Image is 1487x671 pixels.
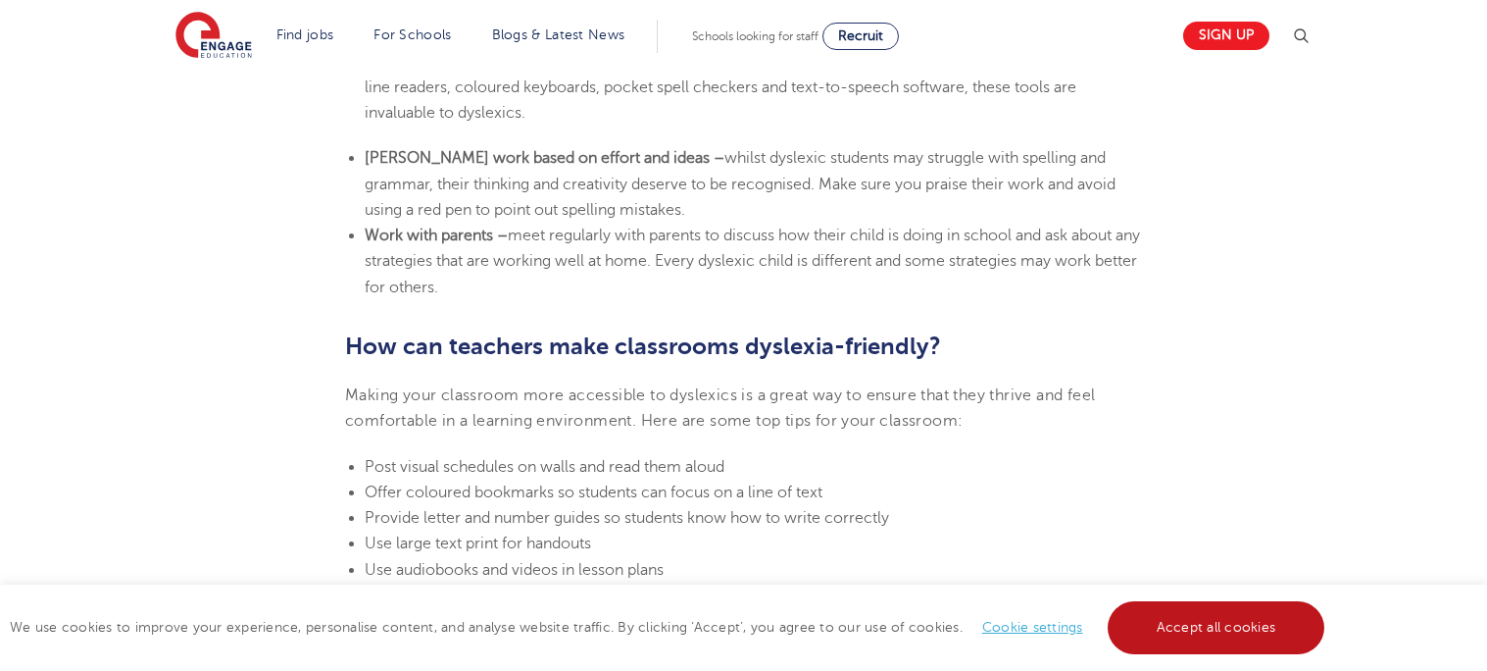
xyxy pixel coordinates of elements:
[365,484,822,501] span: Offer coloured bookmarks so students can focus on a line of text
[175,12,252,61] img: Engage Education
[345,333,941,360] b: How can teachers make classrooms dyslexia-friendly?
[365,509,889,527] span: Provide letter and number guides so students know how to write correctly
[365,52,1117,122] span: there are several tools you can use to help dyslexic students with writing. From line readers, co...
[365,535,591,552] span: Use large text print for handouts
[365,458,724,476] span: Post visual schedules on walls and read them aloud
[1108,601,1325,654] a: Accept all cookies
[10,620,1329,635] span: We use cookies to improve your experience, personalise content, and analyse website traffic. By c...
[345,387,1095,430] span: Making your classroom more accessible to dyslexics is a great way to ensure that they thrive and ...
[838,28,883,43] span: Recruit
[276,27,334,42] a: Find jobs
[365,561,664,579] span: Use audiobooks and videos in lesson plans
[365,227,1140,296] span: meet regularly with parents to discuss how their child is doing in school and ask about any strat...
[692,29,818,43] span: Schools looking for staff
[365,149,1115,219] span: whilst dyslexic students may struggle with spelling and grammar, their thinking and creativity de...
[365,227,508,244] b: Work with parents –
[373,27,451,42] a: For Schools
[365,149,724,167] b: [PERSON_NAME] work based on effort and ideas –
[822,23,899,50] a: Recruit
[492,27,625,42] a: Blogs & Latest News
[982,620,1083,635] a: Cookie settings
[1183,22,1269,50] a: Sign up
